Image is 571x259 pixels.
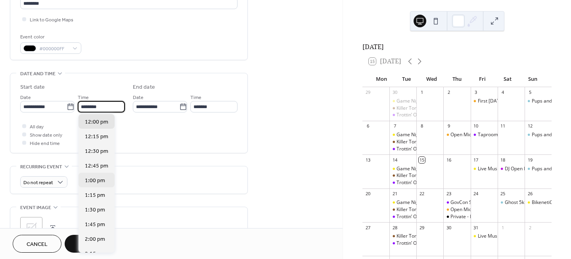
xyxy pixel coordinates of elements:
[30,131,62,139] span: Show date only
[78,93,89,102] span: Time
[520,71,545,87] div: Sun
[397,240,445,247] div: Trottin’ Oxen Run Club
[446,225,452,230] div: 30
[443,199,470,206] div: GovCon Social Networking Event
[85,221,105,229] span: 1:45 pm
[85,133,108,141] span: 12:15 pm
[85,147,108,156] span: 12:30 pm
[450,213,570,220] div: Private - Fantasy Football Party - [GEOGRAPHIC_DATA]
[446,157,452,163] div: 16
[365,157,371,163] div: 13
[397,98,423,105] div: Game Night
[392,90,398,95] div: 30
[471,233,498,240] div: Live Music - Indie Rock Acts
[450,131,526,138] div: Open Mic Night - [PERSON_NAME]
[419,71,445,87] div: Wed
[443,131,470,138] div: Open Mic Night - Joe Reiman
[471,98,498,105] div: First Friday - Leesburg - Live Music Chris DeSantis
[30,139,60,148] span: Hide end time
[443,213,470,220] div: Private - Fantasy Football Party - Leesburg
[389,199,416,206] div: Game Night
[397,199,423,206] div: Game Night
[532,166,564,172] div: Pups and Pints
[397,146,445,152] div: Trottin’ Oxen Run Club
[389,206,416,213] div: Killer Tomato Pizza Truck
[397,213,445,220] div: Trottin’ Oxen Run Club
[495,71,520,87] div: Sat
[498,199,525,206] div: Ghost 5k & Scarecrow Sprint Fun Run
[85,250,105,258] span: 2:15 pm
[30,16,73,24] span: Link to Google Maps
[397,179,445,186] div: Trottin’ Oxen Run Club
[505,166,535,172] div: DJ Open Deck
[13,235,61,253] button: Cancel
[532,98,564,105] div: Pups and Pints
[397,112,445,118] div: Trottin’ Oxen Run Club
[473,225,479,230] div: 31
[397,166,423,172] div: Game Night
[471,166,498,172] div: Live Music - Bret Dennis Band
[500,157,506,163] div: 18
[85,235,105,244] span: 2:00 pm
[500,123,506,129] div: 11
[85,206,105,214] span: 1:30 pm
[397,233,452,240] div: Killer Tomato Pizza Truck
[525,199,552,206] div: BikenetiCX -- Event #4 of the 2025 BikeReg Cyclocross Super Series
[525,131,552,138] div: Pups and Pints
[30,123,44,131] span: All day
[362,42,552,52] div: [DATE]
[397,139,452,145] div: Killer Tomato Pizza Truck
[389,213,416,220] div: Trottin’ Oxen Run Club
[65,235,105,253] button: Save
[527,225,533,230] div: 2
[365,123,371,129] div: 6
[419,225,425,230] div: 29
[450,206,526,213] div: Open Mic Night - [PERSON_NAME]
[419,123,425,129] div: 8
[365,90,371,95] div: 29
[397,131,423,138] div: Game Night
[498,166,525,172] div: DJ Open Deck
[450,199,522,206] div: GovCon Social Networking Event
[527,157,533,163] div: 19
[445,71,470,87] div: Thu
[389,105,416,112] div: Killer Tomato Pizza Truck
[392,157,398,163] div: 14
[500,225,506,230] div: 1
[473,191,479,197] div: 24
[133,83,155,91] div: End date
[527,123,533,129] div: 12
[389,98,416,105] div: Game Night
[389,139,416,145] div: Killer Tomato Pizza Truck
[478,131,552,138] div: Taproom Closed for Private Event
[389,179,416,186] div: Trottin’ Oxen Run Club
[443,206,470,213] div: Open Mic Night - Alex Parez
[527,191,533,197] div: 26
[20,163,62,171] span: Recurring event
[39,45,69,53] span: #000000FF
[532,131,564,138] div: Pups and Pints
[392,123,398,129] div: 7
[365,191,371,197] div: 20
[85,162,108,170] span: 12:45 pm
[27,240,48,249] span: Cancel
[365,225,371,230] div: 27
[473,157,479,163] div: 17
[389,233,416,240] div: Killer Tomato Pizza Truck
[500,90,506,95] div: 4
[525,98,552,105] div: Pups and Pints
[469,71,495,87] div: Fri
[446,191,452,197] div: 23
[473,123,479,129] div: 10
[85,191,105,200] span: 1:15 pm
[397,172,452,179] div: Killer Tomato Pizza Truck
[525,166,552,172] div: Pups and Pints
[133,93,144,102] span: Date
[471,131,498,138] div: Taproom Closed for Private Event
[446,90,452,95] div: 2
[478,233,538,240] div: Live Music - Indie Rock Acts
[20,93,31,102] span: Date
[369,71,394,87] div: Mon
[397,206,452,213] div: Killer Tomato Pizza Truck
